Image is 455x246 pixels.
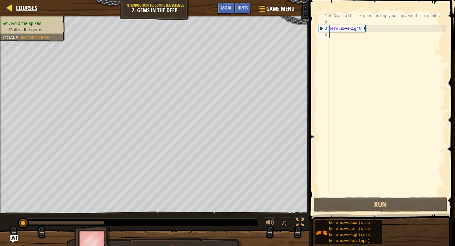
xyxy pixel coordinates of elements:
[313,197,447,212] button: Run
[329,221,374,225] span: hero.moveDown(steps)
[217,3,234,14] button: Ask AI
[329,233,377,237] span: hero.moveRight(steps)
[21,35,50,40] span: Incomplete
[280,217,290,230] button: ♫
[294,217,306,230] button: Toggle fullscreen
[329,227,374,231] span: hero.moveLeft(steps)
[9,27,43,32] span: Collect the gems.
[318,13,329,19] div: 1
[3,27,61,33] li: Collect the gems.
[329,239,370,243] span: hero.moveUp(steps)
[238,5,248,11] span: Hints
[10,235,18,243] button: Ask AI
[3,20,61,27] li: Avoid the spikes.
[18,35,21,40] span: :
[16,3,37,12] span: Courses
[254,3,298,17] button: Game Menu
[9,21,43,26] span: Avoid the spikes.
[3,35,18,40] span: Goals
[13,3,37,12] a: Courses
[266,5,294,13] span: Game Menu
[281,218,287,227] span: ♫
[264,217,276,230] button: Adjust volume
[221,5,231,11] span: Ask AI
[318,19,329,25] div: 2
[315,227,327,239] img: portrait.png
[318,32,329,38] div: 4
[318,25,329,32] div: 3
